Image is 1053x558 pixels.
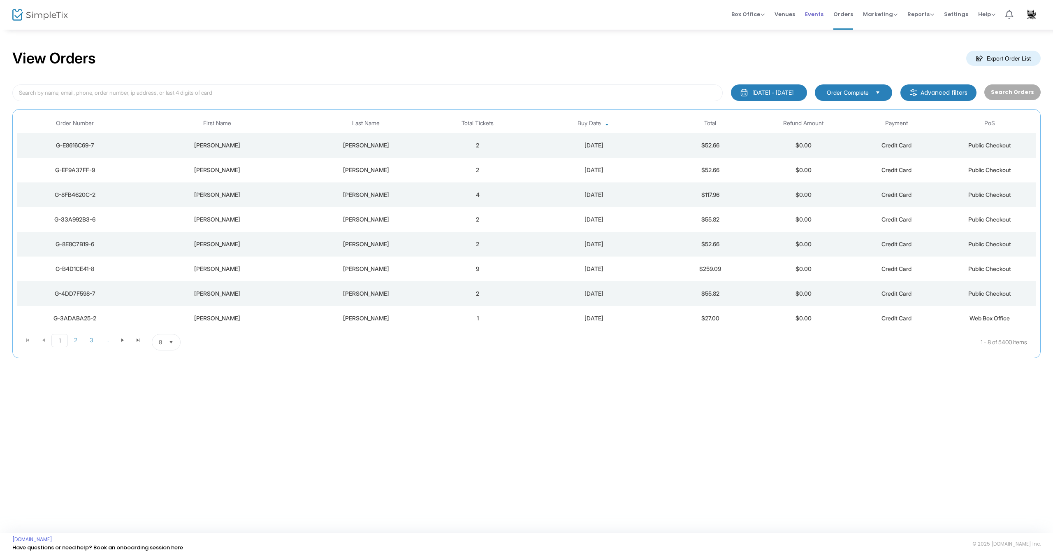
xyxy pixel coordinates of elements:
span: Go to the last page [130,334,146,346]
span: Marketing [863,10,898,18]
span: Credit Card [881,265,912,272]
td: 2 [431,158,524,182]
span: Public Checkout [968,240,1011,247]
div: G-33A992B3-6 [19,215,131,224]
span: Credit Card [881,216,912,223]
div: Cynthia [135,240,299,248]
span: Sortable [604,120,610,127]
td: 9 [431,257,524,281]
td: 2 [431,232,524,257]
span: Public Checkout [968,265,1011,272]
span: Public Checkout [968,191,1011,198]
td: $0.00 [757,207,850,232]
h2: View Orders [12,49,96,68]
span: Page 4 [99,334,115,346]
button: [DATE] - [DATE] [731,84,807,101]
td: $52.66 [664,158,757,182]
span: Public Checkout [968,290,1011,297]
div: Knodel [303,240,429,248]
span: Credit Card [881,191,912,198]
kendo-pager-info: 1 - 8 of 5400 items [262,334,1027,350]
span: Credit Card [881,166,912,173]
td: 1 [431,306,524,331]
div: G-E8616C69-7 [19,141,131,149]
div: G-3ADABA25-2 [19,314,131,322]
button: Select [872,88,884,97]
span: Last Name [352,120,380,127]
div: 9/15/2025 [526,215,661,224]
div: MOTTA [303,314,429,322]
div: 9/15/2025 [526,265,661,273]
span: Buy Date [578,120,601,127]
td: $52.66 [664,133,757,158]
div: 9/15/2025 [526,290,661,298]
td: 2 [431,133,524,158]
td: $0.00 [757,232,850,257]
div: Toni [135,166,299,174]
span: Venues [775,4,795,25]
span: Public Checkout [968,166,1011,173]
span: Orders [833,4,853,25]
span: 8 [159,338,162,346]
span: Go to the last page [135,337,141,343]
td: $0.00 [757,158,850,182]
span: Credit Card [881,315,912,322]
span: Help [978,10,995,18]
span: Payment [885,120,908,127]
span: Go to the next page [119,337,126,343]
div: G-8FB4620C-2 [19,191,131,199]
div: 9/14/2025 [526,314,661,322]
span: Credit Card [881,290,912,297]
div: 9/15/2025 [526,191,661,199]
td: $55.82 [664,207,757,232]
img: filter [909,89,918,97]
span: Page 2 [68,334,83,346]
div: ELIZABETH [135,265,299,273]
div: Alvarado [303,215,429,224]
span: Order Complete [827,89,869,97]
div: 9/16/2025 [526,141,661,149]
td: $27.00 [664,306,757,331]
span: Events [805,4,823,25]
div: PEREZ [303,265,429,273]
div: G-4DD7F598-7 [19,290,131,298]
div: G-8E8C7B19-6 [19,240,131,248]
span: Public Checkout [968,216,1011,223]
td: $55.82 [664,281,757,306]
a: Have questions or need help? Book an onboarding session here [12,544,183,551]
div: G-EF9A37FF-9 [19,166,131,174]
td: $259.09 [664,257,757,281]
m-button: Advanced filters [900,84,976,101]
span: Order Number [56,120,94,127]
td: $0.00 [757,306,850,331]
div: Jessica [135,141,299,149]
div: Theresa [135,191,299,199]
td: $0.00 [757,257,850,281]
div: Data table [17,114,1036,331]
div: G-B4D1CE41-8 [19,265,131,273]
span: PoS [984,120,995,127]
th: Total Tickets [431,114,524,133]
div: Tyner [303,166,429,174]
span: Box Office [731,10,765,18]
div: MARIE [135,314,299,322]
div: 9/16/2025 [526,166,661,174]
td: 4 [431,182,524,207]
th: Refund Amount [757,114,850,133]
span: Public Checkout [968,142,1011,149]
span: Page 3 [83,334,99,346]
span: © 2025 [DOMAIN_NAME] Inc. [972,541,1041,547]
div: 9/15/2025 [526,240,661,248]
span: Reports [907,10,934,18]
span: Go to the next page [115,334,130,346]
div: Barajas [303,191,429,199]
td: 2 [431,207,524,232]
td: $52.66 [664,232,757,257]
span: Credit Card [881,240,912,247]
div: Pamela [135,215,299,224]
m-button: Export Order List [966,51,1041,66]
input: Search by name, email, phone, order number, ip address, or last 4 digits of card [12,84,723,101]
div: Bowman [303,290,429,298]
td: 2 [431,281,524,306]
th: Total [664,114,757,133]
